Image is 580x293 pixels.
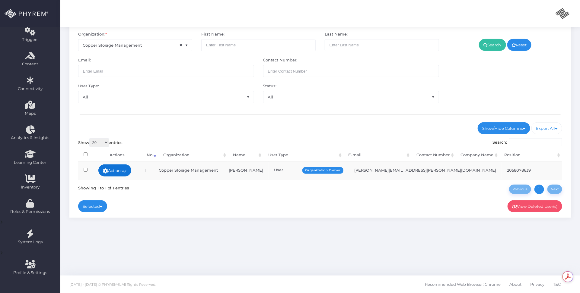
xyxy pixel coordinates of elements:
span: Privacy [530,278,544,291]
span: Inventory [4,184,56,190]
span: Copper Storage Management [78,39,192,51]
label: Organization: [78,31,107,37]
input: Enter Last Name [325,39,439,51]
th: E-mail: activate to sort column ascending [343,149,411,162]
div: Showing 1 to 1 of 1 entries [78,183,129,191]
td: [PERSON_NAME] [223,162,269,179]
td: 2058078639 [502,162,546,179]
th: No: activate to sort column ascending [141,149,158,162]
input: Search: [509,138,562,147]
th: Company Name: activate to sort column ascending [455,149,499,162]
span: Organization Owner [302,167,344,174]
span: About [509,278,521,291]
label: First Name: [201,31,225,37]
a: Search [479,39,506,51]
a: View Deleted User(s) [508,200,562,212]
span: Learning Center [4,160,56,166]
label: Email: [78,57,91,63]
th: User Type: activate to sort column ascending [263,149,343,162]
span: Maps [25,111,36,117]
input: Maximum of 10 digits required [263,65,439,77]
span: [DATE] - [DATE] © PHYREM®. All Rights Reserved. [69,282,156,287]
td: 1 [137,162,153,179]
th: Contact Number: activate to sort column ascending [411,149,455,162]
span: T&C [553,278,561,291]
span: × [179,42,183,49]
label: Show entries [78,138,123,147]
a: 1 [534,185,544,194]
span: Recommended Web Browser: Chrome [425,278,501,291]
th: Actions [93,149,141,162]
span: Content [4,61,56,67]
label: Status: [263,83,277,89]
span: Roles & Permissions [4,209,56,215]
input: Enter First Name [201,39,316,51]
span: Profile & Settings [13,270,47,276]
span: Analytics & Insights [4,135,56,141]
select: Showentries [89,138,109,147]
span: All [78,91,254,103]
th: Name: activate to sort column ascending [228,149,263,162]
span: All [263,91,439,103]
div: User [274,167,343,173]
th: Position: activate to sort column ascending [499,149,562,162]
span: Triggers [4,37,56,43]
input: Enter Email [78,65,254,77]
span: System Logs [4,239,56,245]
a: Actions [98,164,132,176]
a: Show/Hide Columns [478,122,530,134]
a: Export All [531,122,562,134]
td: [PERSON_NAME][EMAIL_ADDRESS][PERSON_NAME][DOMAIN_NAME] [349,162,502,179]
a: Selected [78,200,107,212]
td: Copper Storage Management [153,162,223,179]
label: Contact Number: [263,57,298,63]
th: Organization: activate to sort column ascending [158,149,228,162]
span: Connectivity [4,86,56,92]
label: Last Name: [325,31,348,37]
label: User Type: [78,83,99,89]
label: Search: [493,138,562,147]
a: Reset [507,39,532,51]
